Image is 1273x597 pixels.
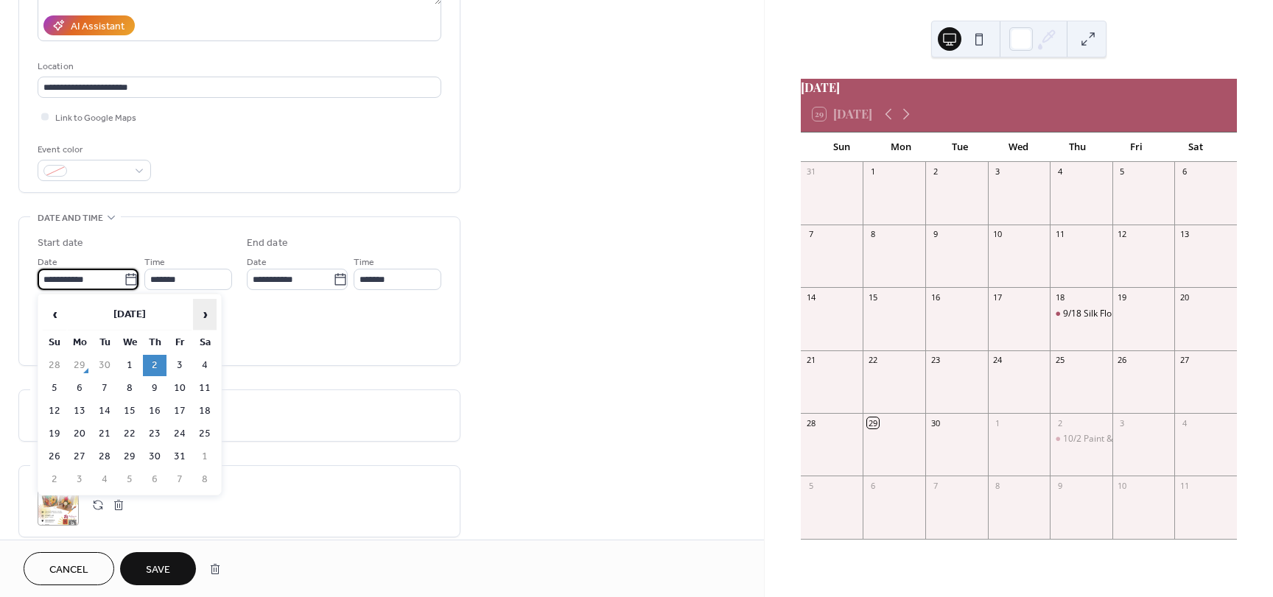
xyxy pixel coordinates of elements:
div: 12 [1117,229,1128,240]
th: Sa [193,332,217,353]
div: 18 [1054,292,1065,303]
div: 28 [805,417,816,428]
th: [DATE] [68,299,192,331]
div: Tue [930,133,989,162]
td: 20 [68,423,91,445]
div: 27 [1179,355,1190,366]
td: 22 [118,423,141,445]
div: Sun [813,133,872,162]
td: 19 [43,423,66,445]
td: 10 [168,378,192,399]
span: Date [38,255,57,270]
td: 30 [143,446,166,467]
td: 17 [168,400,192,422]
div: 2 [1054,417,1065,428]
div: 21 [805,355,816,366]
div: 7 [930,480,941,491]
div: 20 [1179,292,1190,303]
td: 5 [43,378,66,399]
div: Start date [38,236,83,251]
div: 9 [930,229,941,240]
div: 9/18 Silk Floral Arrangement & Candle making Workshop 🕯️ [1050,308,1112,320]
div: 10/2 Paint & Arrange [1050,433,1112,445]
div: 1 [867,166,878,177]
td: 1 [193,446,217,467]
td: 2 [143,355,166,376]
td: 3 [68,469,91,490]
div: 10 [992,229,1003,240]
td: 8 [193,469,217,490]
div: 11 [1179,480,1190,491]
div: 9 [1054,480,1065,491]
div: Location [38,59,438,74]
td: 28 [93,446,116,467]
div: 22 [867,355,878,366]
div: Mon [872,133,930,162]
div: 6 [867,480,878,491]
td: 12 [43,400,66,422]
span: ‹ [43,300,66,329]
td: 28 [43,355,66,376]
td: 11 [193,378,217,399]
td: 18 [193,400,217,422]
td: 5 [118,469,141,490]
td: 6 [68,378,91,399]
div: 5 [1117,166,1128,177]
div: 16 [930,292,941,303]
div: 23 [930,355,941,366]
div: 13 [1179,229,1190,240]
div: 3 [992,166,1003,177]
div: 8 [867,229,878,240]
th: Su [43,332,66,353]
td: 4 [193,355,217,376]
th: Mo [68,332,91,353]
td: 29 [68,355,91,376]
span: Save [146,562,170,578]
th: Th [143,332,166,353]
td: 25 [193,423,217,445]
td: 16 [143,400,166,422]
div: 4 [1054,166,1065,177]
div: 3 [1117,417,1128,428]
td: 2 [43,469,66,490]
td: 13 [68,400,91,422]
div: 10 [1117,480,1128,491]
span: Time [144,255,165,270]
div: Fri [1107,133,1166,162]
td: 21 [93,423,116,445]
td: 31 [168,446,192,467]
button: Save [120,552,196,585]
div: 14 [805,292,816,303]
div: 2 [930,166,941,177]
span: Date [247,255,267,270]
td: 30 [93,355,116,376]
td: 1 [118,355,141,376]
td: 24 [168,423,192,445]
td: 15 [118,400,141,422]
div: 30 [930,417,941,428]
div: Event color [38,142,148,158]
td: 27 [68,446,91,467]
div: 1 [992,417,1003,428]
td: 7 [168,469,192,490]
th: Fr [168,332,192,353]
a: Cancel [24,552,114,585]
div: [DATE] [801,79,1237,96]
div: 29 [867,417,878,428]
div: 6 [1179,166,1190,177]
td: 14 [93,400,116,422]
div: 25 [1054,355,1065,366]
td: 7 [93,378,116,399]
div: 15 [867,292,878,303]
span: Link to Google Maps [55,110,136,126]
td: 8 [118,378,141,399]
td: 3 [168,355,192,376]
div: 11 [1054,229,1065,240]
div: 7 [805,229,816,240]
div: End date [247,236,288,251]
span: Cancel [49,562,88,578]
td: 23 [143,423,166,445]
div: Sat [1166,133,1225,162]
td: 26 [43,446,66,467]
span: Date and time [38,211,103,226]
